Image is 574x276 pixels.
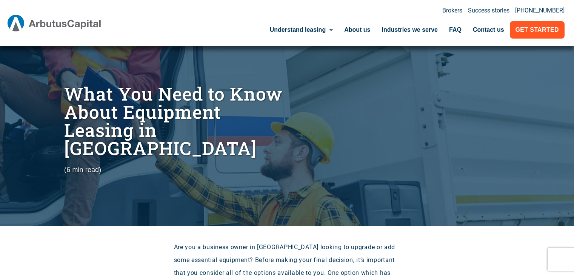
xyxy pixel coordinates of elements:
a: Contact us [467,21,510,39]
p: (6 min read) [64,165,283,175]
a: Get Started [510,21,565,39]
a: About us [339,21,376,39]
h1: What You Need to Know About Equipment Leasing in [GEOGRAPHIC_DATA] [64,85,283,157]
a: [PHONE_NUMBER] [515,8,565,14]
a: FAQ [443,21,467,39]
a: Success stories [468,8,509,14]
a: Understand leasing [264,21,339,39]
a: Industries we serve [376,21,443,39]
a: Brokers [442,8,462,14]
